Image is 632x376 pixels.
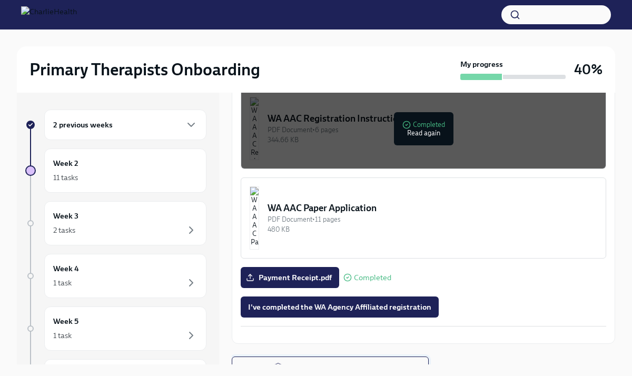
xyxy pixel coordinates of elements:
[241,362,420,372] span: Next task : 🏛 [US_STATE] Mandated Reporter Training
[250,186,259,250] img: WA AAC Paper Application
[574,60,603,79] h3: 40%
[268,224,597,234] div: 480 KB
[21,6,77,23] img: CharlieHealth
[268,135,597,145] div: 344.66 KB
[53,278,72,288] div: 1 task
[241,177,606,259] button: WA AAC Paper ApplicationPDF Document•11 pages480 KB
[53,119,113,131] h6: 2 previous weeks
[241,296,439,318] button: I've completed the WA Agency Affiliated registration
[53,330,72,341] div: 1 task
[53,315,78,327] h6: Week 5
[268,125,597,135] div: PDF Document • 6 pages
[268,214,597,224] div: PDF Document • 11 pages
[53,210,78,222] h6: Week 3
[25,149,206,193] a: Week 211 tasks
[53,172,78,183] div: 11 tasks
[25,254,206,298] a: Week 41 task
[53,225,75,235] div: 2 tasks
[248,272,332,283] span: Payment Receipt.pdf
[53,263,79,274] h6: Week 4
[53,157,78,169] h6: Week 2
[268,202,597,214] div: WA AAC Paper Application
[354,274,391,282] span: Completed
[268,112,597,125] div: WA AAC Registration Instructions
[25,201,206,245] a: Week 32 tasks
[248,302,431,312] span: I've completed the WA Agency Affiliated registration
[250,97,259,160] img: WA AAC Registration Instructions
[460,59,503,70] strong: My progress
[25,306,206,351] a: Week 51 task
[241,267,339,288] label: Payment Receipt.pdf
[29,59,260,80] h2: Primary Therapists Onboarding
[241,88,606,169] button: WA AAC Registration InstructionsPDF Document•6 pages344.66 KBCompletedRead again
[44,110,206,140] div: 2 previous weeks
